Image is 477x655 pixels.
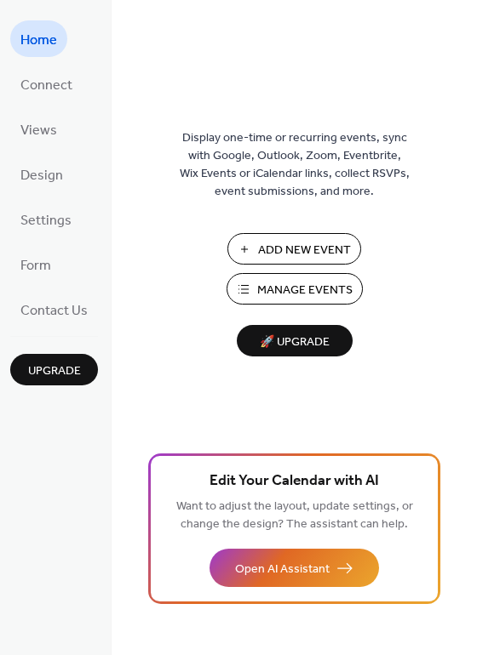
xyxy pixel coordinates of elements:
[20,117,57,144] span: Views
[20,72,72,99] span: Connect
[10,20,67,57] a: Home
[180,129,410,201] span: Display one-time or recurring events, sync with Google, Outlook, Zoom, Eventbrite, Wix Events or ...
[20,208,72,234] span: Settings
[20,27,57,54] span: Home
[210,470,379,493] span: Edit Your Calendar with AI
[10,201,82,237] a: Settings
[20,253,51,279] span: Form
[227,273,363,305] button: Manage Events
[257,282,353,299] span: Manage Events
[10,65,83,102] a: Connect
[210,549,379,587] button: Open AI Assistant
[235,561,330,578] span: Open AI Assistant
[20,162,63,189] span: Design
[10,246,61,282] a: Form
[258,242,351,259] span: Add New Event
[10,354,98,385] button: Upgrade
[227,233,361,265] button: Add New Event
[10,291,98,327] a: Contact Us
[10,156,73,192] a: Design
[176,495,413,536] span: Want to adjust the layout, update settings, or change the design? The assistant can help.
[20,298,88,324] span: Contact Us
[237,325,353,356] button: 🚀 Upgrade
[28,362,81,380] span: Upgrade
[247,331,342,354] span: 🚀 Upgrade
[10,111,67,147] a: Views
